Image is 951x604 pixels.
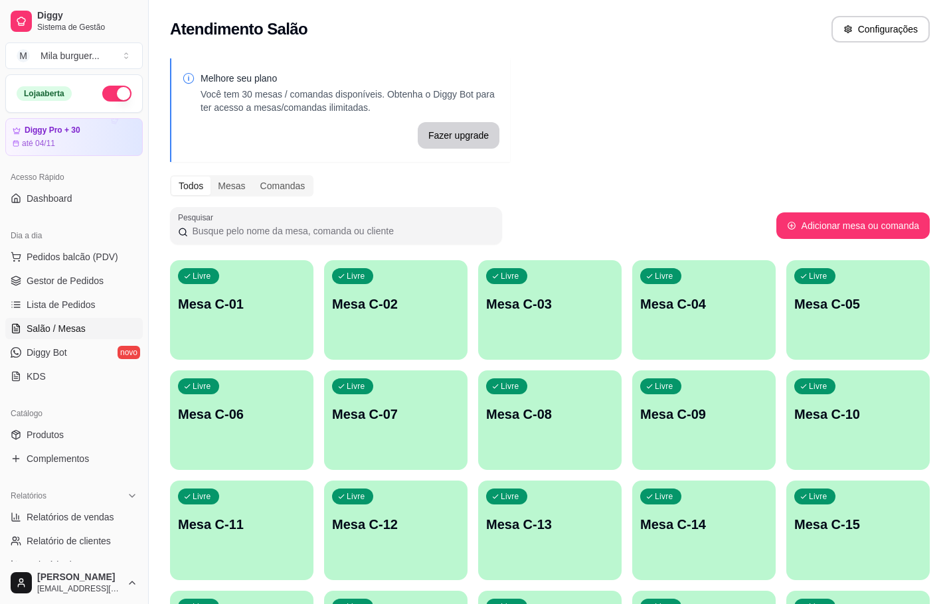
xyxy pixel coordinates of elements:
p: Mesa C-15 [794,515,922,534]
span: Lista de Pedidos [27,298,96,311]
button: LivreMesa C-04 [632,260,776,360]
p: Mesa C-11 [178,515,305,534]
div: Acesso Rápido [5,167,143,188]
div: Catálogo [5,403,143,424]
div: Loja aberta [17,86,72,101]
button: LivreMesa C-10 [786,370,930,470]
article: Diggy Pro + 30 [25,125,80,135]
p: Livre [655,491,673,502]
span: Complementos [27,452,89,465]
span: Relatórios de vendas [27,510,114,524]
p: Livre [347,491,365,502]
button: LivreMesa C-07 [324,370,468,470]
p: Mesa C-09 [640,405,768,423]
span: Pedidos balcão (PDV) [27,250,118,264]
button: LivreMesa C-11 [170,481,313,580]
button: LivreMesa C-02 [324,260,468,360]
p: Mesa C-03 [486,295,614,313]
a: Complementos [5,448,143,469]
a: Gestor de Pedidos [5,270,143,291]
span: Relatórios [11,491,46,501]
button: Configurações [831,16,930,42]
a: Dashboard [5,188,143,209]
button: LivreMesa C-12 [324,481,468,580]
p: Mesa C-14 [640,515,768,534]
p: Livre [655,271,673,281]
button: Fazer upgrade [418,122,499,149]
article: até 04/11 [22,138,55,149]
button: LivreMesa C-13 [478,481,622,580]
h2: Atendimento Salão [170,19,307,40]
button: Adicionar mesa ou comanda [776,212,930,239]
a: Produtos [5,424,143,445]
button: LivreMesa C-05 [786,260,930,360]
button: Alterar Status [102,86,131,102]
p: Livre [347,271,365,281]
a: Diggy Pro + 30até 04/11 [5,118,143,156]
p: Livre [655,381,673,392]
button: LivreMesa C-06 [170,370,313,470]
div: Dia a dia [5,225,143,246]
a: Salão / Mesas [5,318,143,339]
p: Mesa C-01 [178,295,305,313]
span: Produtos [27,428,64,441]
p: Livre [809,381,827,392]
span: [PERSON_NAME] [37,571,122,583]
a: Lista de Pedidos [5,294,143,315]
p: Mesa C-06 [178,405,305,423]
button: LivreMesa C-01 [170,260,313,360]
span: M [17,49,30,62]
span: Dashboard [27,192,72,205]
a: DiggySistema de Gestão [5,5,143,37]
p: Livre [193,381,211,392]
span: Relatório de mesas [27,558,107,571]
button: LivreMesa C-14 [632,481,776,580]
p: Livre [501,271,519,281]
p: Livre [501,381,519,392]
p: Livre [193,271,211,281]
button: LivreMesa C-15 [786,481,930,580]
span: [EMAIL_ADDRESS][DOMAIN_NAME] [37,583,122,594]
a: Relatório de mesas [5,554,143,575]
button: LivreMesa C-03 [478,260,622,360]
p: Você tem 30 mesas / comandas disponíveis. Obtenha o Diggy Bot para ter acesso a mesas/comandas il... [201,88,499,114]
span: Gestor de Pedidos [27,274,104,287]
p: Mesa C-02 [332,295,460,313]
p: Mesa C-08 [486,405,614,423]
div: Todos [171,177,211,195]
button: Pedidos balcão (PDV) [5,246,143,267]
a: Relatórios de vendas [5,506,143,528]
p: Mesa C-13 [486,515,614,534]
button: [PERSON_NAME][EMAIL_ADDRESS][DOMAIN_NAME] [5,567,143,599]
a: Diggy Botnovo [5,342,143,363]
button: LivreMesa C-08 [478,370,622,470]
a: Relatório de clientes [5,530,143,552]
p: Livre [809,491,827,502]
a: KDS [5,366,143,387]
button: Select a team [5,42,143,69]
span: Diggy [37,10,137,22]
input: Pesquisar [188,224,494,238]
p: Livre [809,271,827,281]
label: Pesquisar [178,212,218,223]
p: Livre [501,491,519,502]
span: Sistema de Gestão [37,22,137,33]
span: Diggy Bot [27,346,67,359]
p: Melhore seu plano [201,72,499,85]
span: KDS [27,370,46,383]
p: Mesa C-04 [640,295,768,313]
p: Livre [347,381,365,392]
p: Mesa C-12 [332,515,460,534]
div: Mila burguer ... [41,49,100,62]
div: Comandas [253,177,313,195]
p: Mesa C-05 [794,295,922,313]
button: LivreMesa C-09 [632,370,776,470]
div: Mesas [211,177,252,195]
p: Mesa C-07 [332,405,460,423]
p: Livre [193,491,211,502]
p: Mesa C-10 [794,405,922,423]
span: Salão / Mesas [27,322,86,335]
span: Relatório de clientes [27,534,111,548]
